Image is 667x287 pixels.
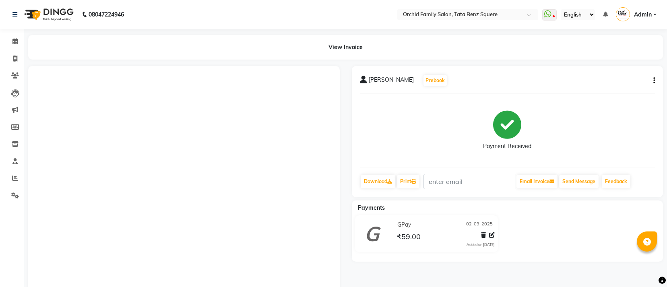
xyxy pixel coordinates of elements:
[602,175,630,188] a: Feedback
[483,142,531,151] div: Payment Received
[21,3,76,26] img: logo
[369,76,414,87] span: [PERSON_NAME]
[634,10,652,19] span: Admin
[423,75,447,86] button: Prebook
[358,204,385,211] span: Payments
[423,174,516,189] input: enter email
[616,7,630,21] img: Admin
[397,221,411,229] span: GPay
[633,255,659,279] iframe: chat widget
[28,35,663,60] div: View Invoice
[397,232,421,243] span: ₹59.00
[89,3,124,26] b: 08047224946
[467,242,495,248] div: Added on [DATE]
[559,175,599,188] button: Send Message
[516,175,558,188] button: Email Invoice
[466,221,493,229] span: 02-09-2025
[361,175,395,188] a: Download
[397,175,419,188] a: Print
